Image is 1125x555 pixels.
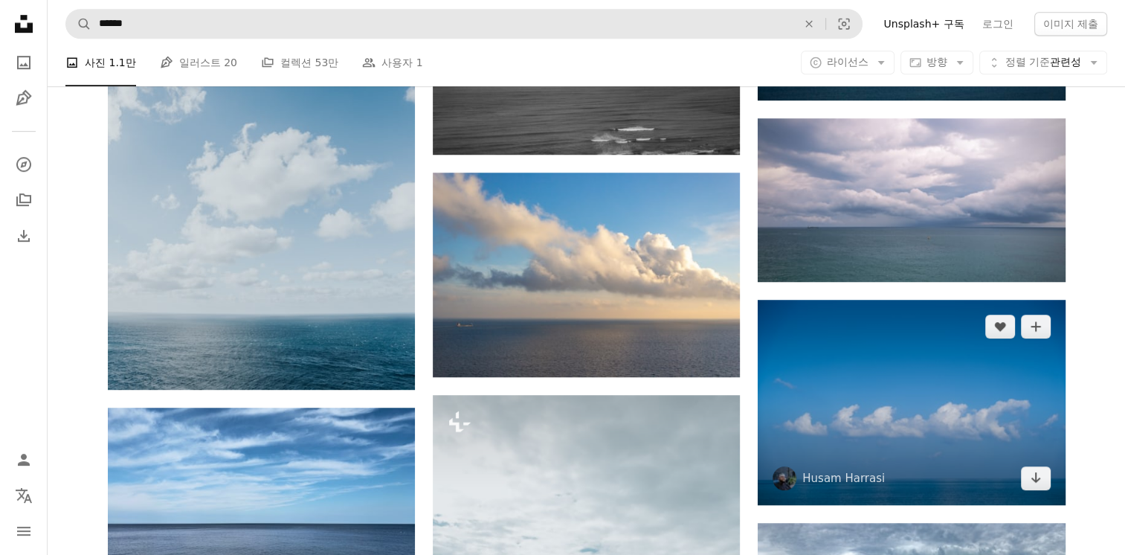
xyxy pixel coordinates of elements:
[9,48,39,77] a: 사진
[1021,315,1051,339] button: 컬렉션에 추가
[1005,56,1050,68] span: 정렬 기준
[793,10,825,38] button: 삭제
[362,39,422,86] a: 사용자 1
[315,54,338,71] span: 53만
[9,83,39,113] a: 일러스트
[108,487,415,500] a: 흐린 푸른 하늘 아래 큰 물
[758,193,1065,206] a: 그 위에 구름이있는 수역
[758,395,1065,408] a: 푸른 하늘 아래 바다 위를 나는 비행기
[416,54,423,71] span: 1
[160,39,237,86] a: 일러스트 20
[1021,466,1051,490] a: 다운로드
[979,51,1107,74] button: 정렬 기준관련성
[261,39,338,86] a: 컬렉션 53만
[9,481,39,510] button: 언어
[758,300,1065,504] img: 푸른 하늘 아래 바다 위를 나는 비행기
[433,268,740,281] a: 낮 동안 잔잔한 수역
[433,173,740,377] img: 낮 동안 잔잔한 수역
[1005,55,1081,70] span: 관련성
[224,54,237,71] span: 20
[900,51,973,74] button: 방향
[802,471,885,486] a: Husam Harrasi
[773,466,796,490] img: Husam Harrasi의 프로필로 이동
[66,10,91,38] button: Unsplash 검색
[826,10,862,38] button: 시각적 검색
[9,516,39,546] button: 메뉴
[801,51,894,74] button: 라이선스
[9,221,39,251] a: 다운로드 내역
[65,9,863,39] form: 사이트 전체에서 이미지 찾기
[874,12,973,36] a: Unsplash+ 구독
[9,445,39,475] a: 로그인 / 가입
[926,56,947,68] span: 방향
[9,9,39,42] a: 홈 — Unsplash
[758,118,1065,283] img: 그 위에 구름이있는 수역
[9,150,39,179] a: 탐색
[973,12,1022,36] a: 로그인
[1034,12,1107,36] button: 이미지 제출
[108,152,415,165] a: 흐린 푸른 하늘 아래 큰 물
[9,185,39,215] a: 컬렉션
[827,56,868,68] span: 라이선스
[985,315,1015,339] button: 좋아요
